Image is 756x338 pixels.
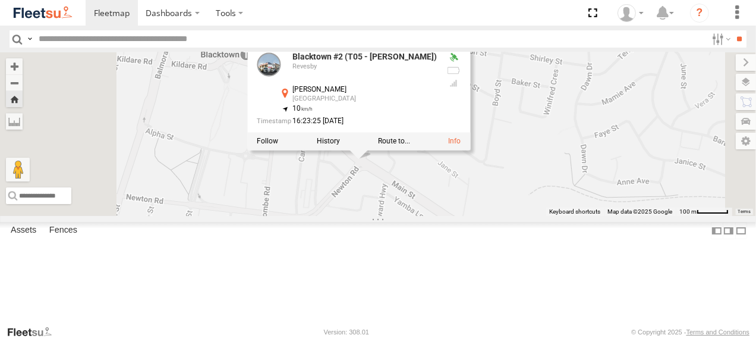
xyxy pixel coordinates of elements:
[723,222,735,239] label: Dock Summary Table to the Right
[292,52,437,61] div: Blacktown #2 (T05 - [PERSON_NAME])
[6,58,23,74] button: Zoom in
[676,208,732,216] button: Map Scale: 100 m per 50 pixels
[448,137,461,145] a: View Asset Details
[292,63,437,70] div: Revesby
[686,328,749,336] a: Terms and Conditions
[631,328,749,336] div: © Copyright 2025 -
[613,4,648,22] div: JR Raukete
[707,30,733,48] label: Search Filter Options
[378,137,410,145] label: Route To Location
[607,208,672,215] span: Map data ©2025 Google
[257,137,278,145] label: Realtime tracking of Asset
[317,137,340,145] label: View Asset History
[257,117,437,125] div: Date/time of location update
[738,209,751,214] a: Terms (opens in new tab)
[324,328,369,336] div: Version: 308.01
[446,52,461,62] div: Valid GPS Fix
[446,79,461,88] div: Last Event GSM Signal Strength
[25,30,34,48] label: Search Query
[690,4,709,23] i: ?
[6,158,30,181] button: Drag Pegman onto the map to open Street View
[6,91,23,107] button: Zoom Home
[292,104,313,112] span: 10
[6,74,23,91] button: Zoom out
[6,113,23,130] label: Measure
[5,223,42,239] label: Assets
[446,65,461,75] div: No battery health information received from this device.
[735,222,747,239] label: Hide Summary Table
[679,208,697,215] span: 100 m
[7,326,61,338] a: Visit our Website
[549,208,600,216] button: Keyboard shortcuts
[292,95,437,102] div: [GEOGRAPHIC_DATA]
[711,222,723,239] label: Dock Summary Table to the Left
[292,86,437,93] div: [PERSON_NAME]
[736,133,756,149] label: Map Settings
[43,223,83,239] label: Fences
[12,5,74,21] img: fleetsu-logo-horizontal.svg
